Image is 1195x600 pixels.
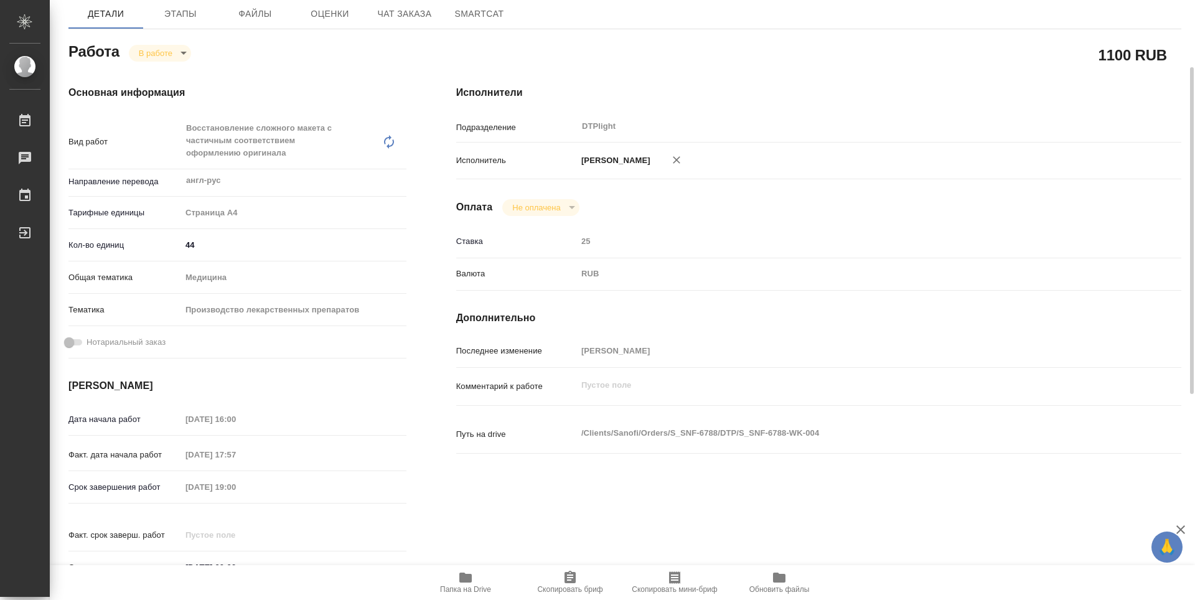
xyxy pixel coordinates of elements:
div: Страница А4 [181,202,406,223]
input: ✎ Введи что-нибудь [181,236,406,254]
p: [PERSON_NAME] [577,154,650,167]
p: Ставка [456,235,577,248]
p: Подразделение [456,121,577,134]
p: Путь на drive [456,428,577,441]
div: Производство лекарственных препаратов [181,299,406,321]
h4: Исполнители [456,85,1181,100]
p: Исполнитель [456,154,577,167]
button: Не оплачена [508,202,564,213]
button: Удалить исполнителя [663,146,690,174]
p: Валюта [456,268,577,280]
p: Дата начала работ [68,413,181,426]
span: Чат заказа [375,6,434,22]
div: В работе [502,199,579,216]
p: Вид работ [68,136,181,148]
input: Пустое поле [577,232,1121,250]
button: В работе [135,48,176,59]
p: Последнее изменение [456,345,577,357]
p: Факт. срок заверш. работ [68,529,181,541]
p: Кол-во единиц [68,239,181,251]
span: SmartCat [449,6,509,22]
p: Срок завершения услуги [68,561,181,574]
span: Папка на Drive [440,585,491,594]
span: 🙏 [1156,534,1178,560]
button: Скопировать мини-бриф [622,565,727,600]
h4: Основная информация [68,85,406,100]
textarea: /Clients/Sanofi/Orders/S_SNF-6788/DTP/S_SNF-6788-WK-004 [577,423,1121,444]
input: Пустое поле [577,342,1121,360]
span: Обновить файлы [749,585,810,594]
h2: 1100 RUB [1099,44,1167,65]
span: Скопировать бриф [537,585,602,594]
span: Нотариальный заказ [87,336,166,349]
button: 🙏 [1151,532,1183,563]
h4: Оплата [456,200,493,215]
p: Общая тематика [68,271,181,284]
button: Папка на Drive [413,565,518,600]
p: Направление перевода [68,176,181,188]
button: Обновить файлы [727,565,832,600]
input: Пустое поле [181,478,290,496]
h4: Дополнительно [456,311,1181,326]
span: Оценки [300,6,360,22]
p: Комментарий к работе [456,380,577,393]
span: Этапы [151,6,210,22]
input: ✎ Введи что-нибудь [181,558,290,576]
input: Пустое поле [181,410,290,428]
p: Срок завершения работ [68,481,181,494]
div: RUB [577,263,1121,284]
div: В работе [129,45,191,62]
button: Скопировать бриф [518,565,622,600]
h4: [PERSON_NAME] [68,378,406,393]
span: Скопировать мини-бриф [632,585,717,594]
h2: Работа [68,39,119,62]
div: Медицина [181,267,406,288]
input: Пустое поле [181,526,290,544]
p: Факт. дата начала работ [68,449,181,461]
p: Тарифные единицы [68,207,181,219]
p: Тематика [68,304,181,316]
span: Файлы [225,6,285,22]
input: Пустое поле [181,446,290,464]
span: Детали [76,6,136,22]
